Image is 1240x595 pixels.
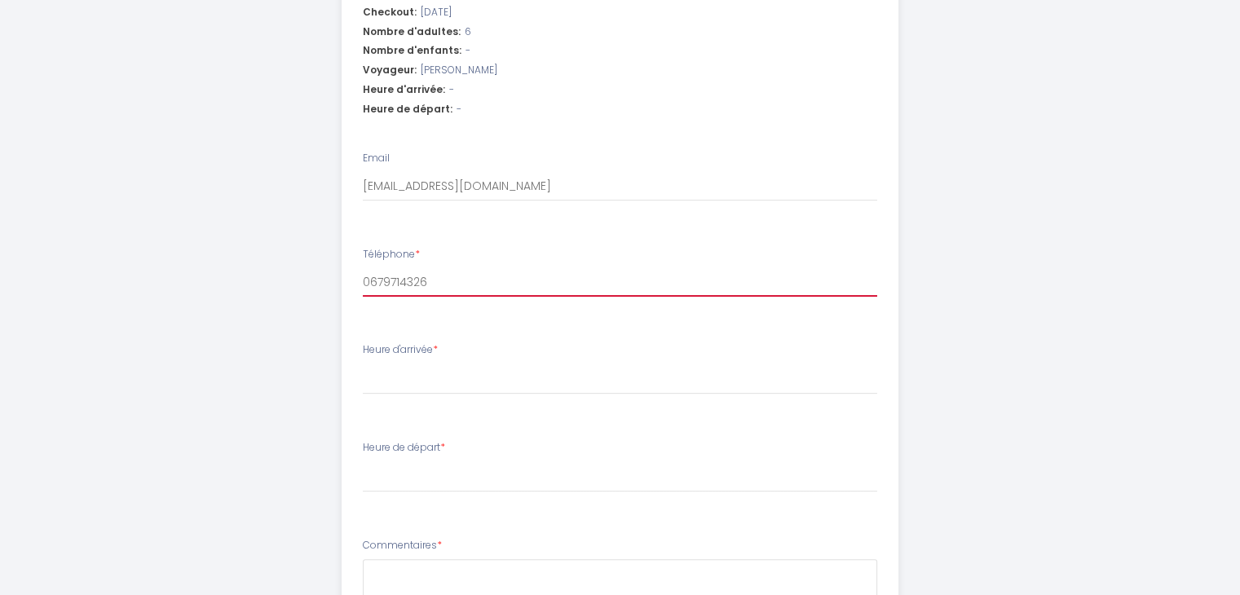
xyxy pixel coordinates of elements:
label: Heure de départ [363,440,445,456]
span: Nombre d'enfants: [363,43,461,59]
label: Heure d'arrivée [363,342,438,358]
span: Voyageur: [363,63,417,78]
span: [PERSON_NAME] [421,63,497,78]
label: Commentaires [363,538,442,553]
span: Nombre d'adultes: [363,24,461,40]
span: [DATE] [421,5,452,20]
span: 6 [465,24,471,40]
span: - [449,82,454,98]
label: Téléphone [363,247,420,262]
span: Checkout: [363,5,417,20]
label: Email [363,151,390,166]
span: - [466,43,470,59]
span: Heure d'arrivée: [363,82,445,98]
span: Heure de départ: [363,102,452,117]
span: - [457,102,461,117]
